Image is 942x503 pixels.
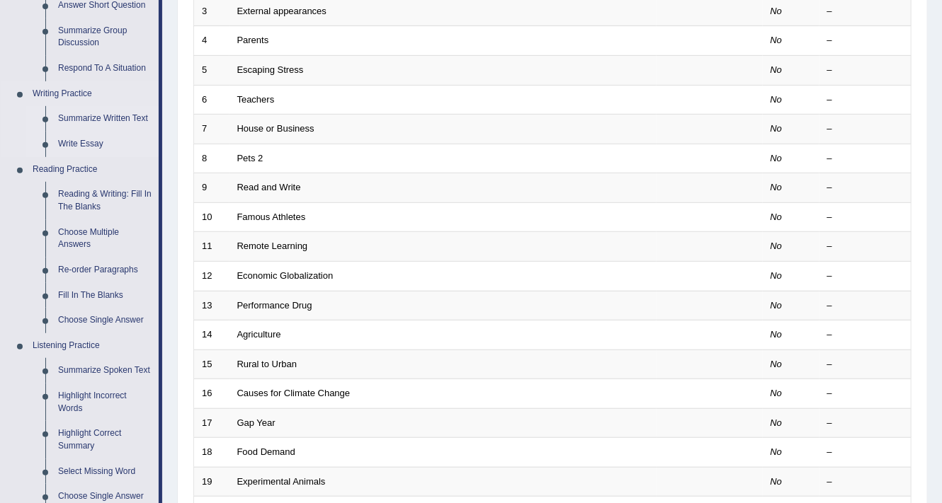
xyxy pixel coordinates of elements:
[26,157,159,183] a: Reading Practice
[827,270,904,283] div: –
[771,35,783,45] em: No
[771,182,783,192] em: No
[827,417,904,430] div: –
[237,241,308,251] a: Remote Learning
[237,388,351,398] a: Causes for Climate Change
[194,56,229,86] td: 5
[771,359,783,369] em: No
[237,476,326,487] a: Experimental Animals
[194,408,229,438] td: 17
[26,333,159,359] a: Listening Practice
[194,379,229,409] td: 16
[194,115,229,144] td: 7
[827,475,904,489] div: –
[237,329,281,340] a: Agriculture
[52,308,159,333] a: Choose Single Answer
[771,300,783,311] em: No
[827,152,904,166] div: –
[52,258,159,283] a: Re-order Paragraphs
[771,94,783,105] em: No
[771,153,783,163] em: No
[771,212,783,222] em: No
[827,299,904,313] div: –
[771,417,783,428] em: No
[827,64,904,77] div: –
[827,93,904,107] div: –
[237,64,304,75] a: Escaping Stress
[194,144,229,173] td: 8
[827,446,904,459] div: –
[827,240,904,253] div: –
[827,387,904,400] div: –
[237,446,295,457] a: Food Demand
[52,132,159,157] a: Write Essay
[771,329,783,340] em: No
[194,232,229,262] td: 11
[237,359,297,369] a: Rural to Urban
[194,320,229,350] td: 14
[771,446,783,457] em: No
[827,211,904,224] div: –
[194,291,229,320] td: 13
[52,283,159,308] a: Fill In The Blanks
[771,241,783,251] em: No
[52,220,159,258] a: Choose Multiple Answers
[52,358,159,383] a: Summarize Spoken Text
[237,212,306,222] a: Famous Athletes
[52,182,159,219] a: Reading & Writing: Fill In The Blanks
[771,64,783,75] em: No
[771,123,783,134] em: No
[52,421,159,458] a: Highlight Correct Summary
[194,467,229,497] td: 19
[827,34,904,47] div: –
[52,18,159,56] a: Summarize Group Discussion
[771,270,783,281] em: No
[194,173,229,203] td: 9
[194,85,229,115] td: 6
[237,35,269,45] a: Parents
[827,122,904,136] div: –
[771,388,783,398] em: No
[237,94,275,105] a: Teachers
[237,123,314,134] a: House or Business
[827,358,904,371] div: –
[194,26,229,56] td: 4
[237,6,327,16] a: External appearances
[827,5,904,18] div: –
[771,6,783,16] em: No
[194,261,229,291] td: 12
[194,349,229,379] td: 15
[194,202,229,232] td: 10
[237,270,334,281] a: Economic Globalization
[26,81,159,107] a: Writing Practice
[52,383,159,421] a: Highlight Incorrect Words
[237,153,263,163] a: Pets 2
[52,56,159,81] a: Respond To A Situation
[194,438,229,468] td: 18
[771,476,783,487] em: No
[237,182,301,192] a: Read and Write
[827,328,904,342] div: –
[237,300,312,311] a: Performance Drug
[237,417,276,428] a: Gap Year
[52,459,159,485] a: Select Missing Word
[52,106,159,132] a: Summarize Written Text
[827,181,904,195] div: –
